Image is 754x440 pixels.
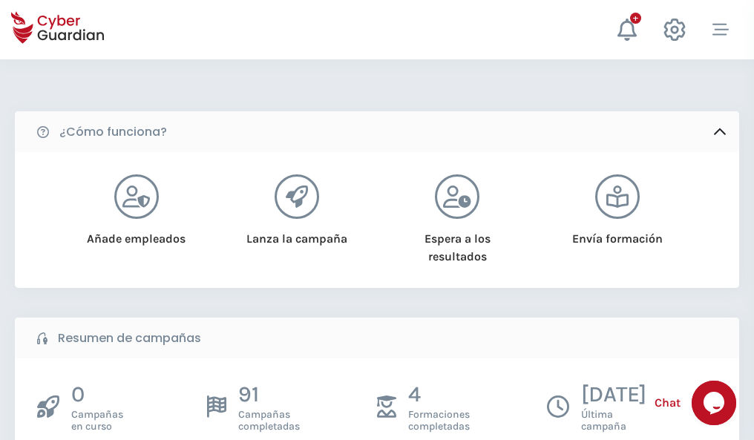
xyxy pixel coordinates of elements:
[581,409,646,433] span: Última campaña
[238,381,300,409] p: 91
[408,409,470,433] span: Formaciones completadas
[59,123,167,141] b: ¿Cómo funciona?
[692,381,739,425] iframe: chat widget
[408,381,470,409] p: 4
[630,13,641,24] div: +
[75,219,197,248] div: Añade empleados
[581,381,646,409] p: [DATE]
[655,394,681,412] span: Chat
[58,329,201,347] b: Resumen de campañas
[235,219,358,248] div: Lanza la campaña
[71,381,123,409] p: 0
[396,219,519,266] div: Espera a los resultados
[557,219,679,248] div: Envía formación
[238,409,300,433] span: Campañas completadas
[71,409,123,433] span: Campañas en curso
